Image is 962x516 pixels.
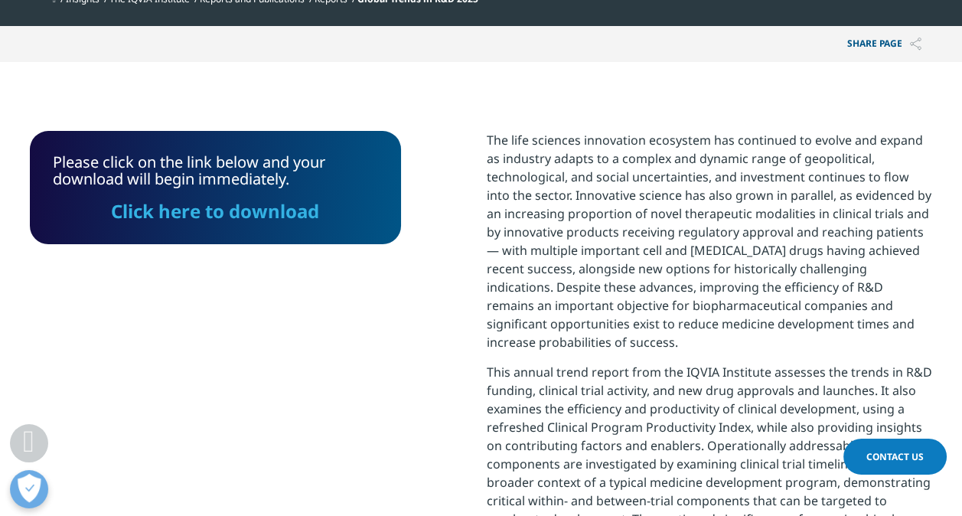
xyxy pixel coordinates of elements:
div: Please click on the link below and your download will begin immediately. [53,154,378,221]
a: Contact Us [843,439,947,475]
img: Share PAGE [910,38,921,51]
button: Open Preferences [10,470,48,508]
p: The life sciences innovation ecosystem has continued to evolve and expand as industry adapts to a... [487,131,933,363]
button: Share PAGEShare PAGE [836,26,933,62]
a: Click here to download [111,198,319,224]
span: Contact Us [866,450,924,463]
p: Share PAGE [836,26,933,62]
